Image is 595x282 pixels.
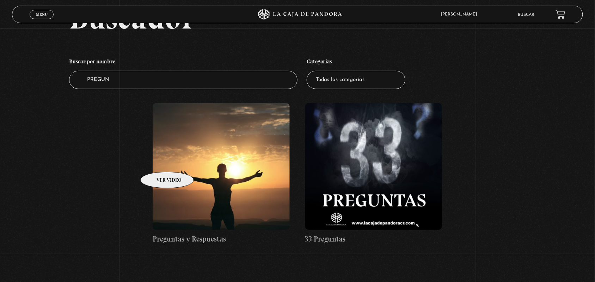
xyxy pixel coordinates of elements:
span: Menu [36,12,48,17]
a: Buscar [518,13,535,17]
span: [PERSON_NAME] [438,12,484,17]
h2: Buscador [69,2,583,33]
h4: Preguntas y Respuestas [153,233,290,245]
h4: 33 Preguntas [305,233,442,245]
h4: Categorías [307,55,405,71]
span: Cerrar [33,18,50,23]
a: View your shopping cart [556,10,565,19]
a: 33 Preguntas [305,103,442,245]
h4: Buscar por nombre [69,55,297,71]
a: Preguntas y Respuestas [153,103,290,245]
